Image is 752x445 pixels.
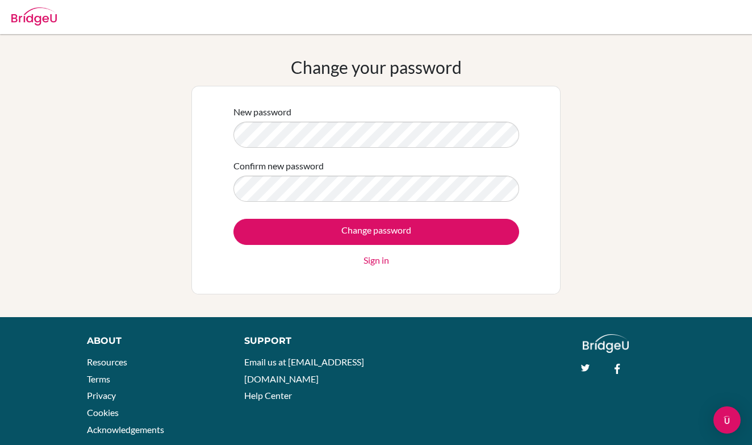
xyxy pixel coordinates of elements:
a: Terms [87,373,110,384]
a: Cookies [87,407,119,418]
div: Support [244,334,365,348]
div: Open Intercom Messenger [713,406,741,434]
input: Change password [233,219,519,245]
h1: Change your password [291,57,462,77]
label: New password [233,105,291,119]
img: logo_white@2x-f4f0deed5e89b7ecb1c2cc34c3e3d731f90f0f143d5ea2071677605dd97b5244.png [583,334,629,353]
div: About [87,334,219,348]
a: Acknowledgements [87,424,164,435]
img: Bridge-U [11,7,57,26]
a: Resources [87,356,127,367]
a: Privacy [87,390,116,401]
a: Sign in [364,253,389,267]
a: Email us at [EMAIL_ADDRESS][DOMAIN_NAME] [244,356,364,384]
a: Help Center [244,390,292,401]
label: Confirm new password [233,159,324,173]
